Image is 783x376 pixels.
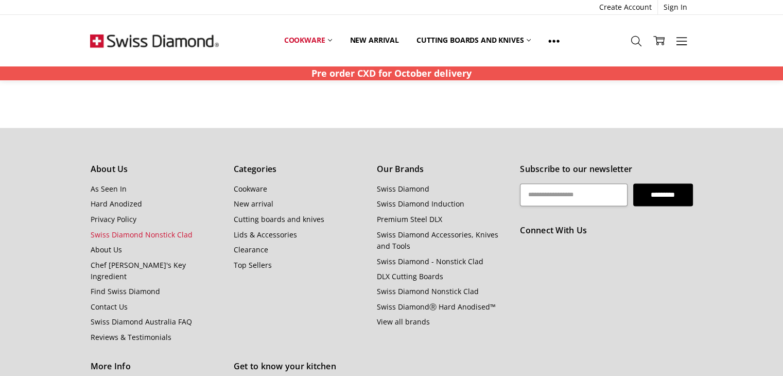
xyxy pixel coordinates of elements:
a: Swiss Diamond - Nonstick Clad [377,256,483,266]
a: About Us [90,244,121,254]
a: Reviews & Testimonials [90,332,171,341]
a: Top Sellers [234,260,272,269]
a: New arrival [234,199,273,209]
a: Premium Steel DLX [377,214,442,224]
h5: About Us [90,163,222,176]
a: DLX Cutting Boards [377,271,443,281]
a: Swiss Diamond Induction [377,199,464,209]
a: View all brands [377,316,430,326]
a: New arrival [341,29,407,52]
h5: Subscribe to our newsletter [520,163,692,176]
h5: Our Brands [377,163,509,176]
h5: Get to know your kitchen [234,360,366,373]
a: Find Swiss Diamond [90,286,160,296]
a: Cutting boards and knives [408,29,540,52]
h5: Categories [234,163,366,176]
a: Clearance [234,244,268,254]
h5: Connect With Us [520,224,692,237]
a: Swiss Diamond [377,184,429,194]
a: Swiss Diamond Accessories, Knives and Tools [377,229,498,250]
a: Swiss DiamondⓇ Hard Anodised™ [377,301,496,311]
a: Cookware [275,29,341,52]
a: Show All [540,29,568,52]
a: Cookware [234,184,267,194]
a: Hard Anodized [90,199,142,209]
strong: Pre order CXD for October delivery [311,67,472,79]
a: As Seen In [90,184,126,194]
a: Lids & Accessories [234,229,297,239]
a: Contact Us [90,301,127,311]
a: Swiss Diamond Nonstick Clad [90,229,192,239]
h5: More Info [90,360,222,373]
a: Privacy Policy [90,214,136,224]
a: Cutting boards and knives [234,214,324,224]
a: Swiss Diamond Australia FAQ [90,316,192,326]
a: Swiss Diamond Nonstick Clad [377,286,479,296]
a: Chef [PERSON_NAME]'s Key Ingredient [90,260,185,281]
img: Free Shipping On Every Order [90,15,219,66]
